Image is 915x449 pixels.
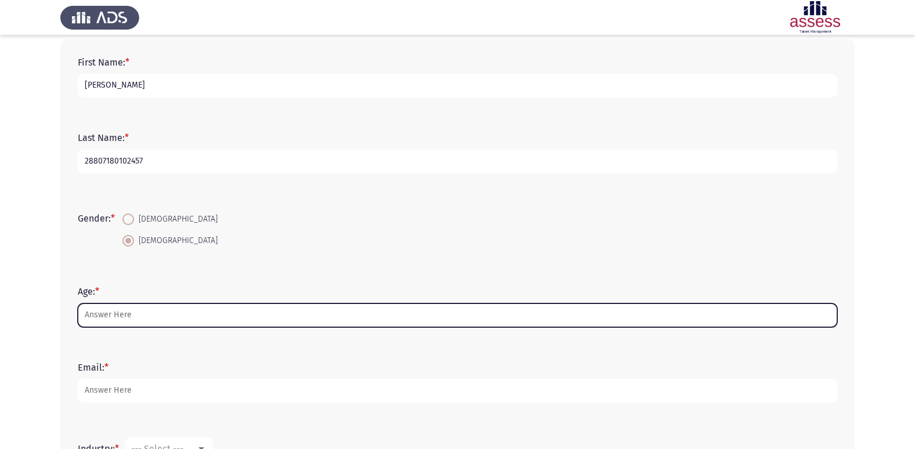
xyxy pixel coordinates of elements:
input: add answer text [78,74,837,97]
img: Assess Talent Management logo [60,1,139,34]
span: [DEMOGRAPHIC_DATA] [134,212,218,226]
label: First Name: [78,57,129,68]
label: Last Name: [78,132,129,143]
input: add answer text [78,150,837,173]
label: Email: [78,362,109,373]
label: Gender: [78,213,115,224]
label: Age: [78,286,99,297]
input: add answer text [78,303,837,327]
span: [DEMOGRAPHIC_DATA] [134,234,218,248]
img: Assessment logo of OCM R1 ASSESS [776,1,855,34]
input: add answer text [78,379,837,403]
